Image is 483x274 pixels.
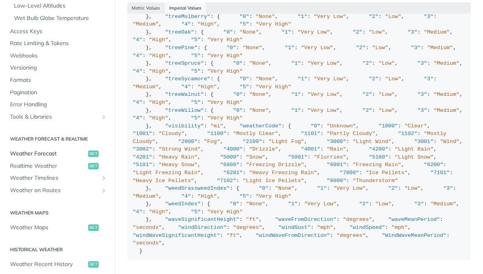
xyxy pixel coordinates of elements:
span: "degrees" [337,232,366,238]
span: "5" [191,209,200,215]
span: "ft" [226,232,239,238]
span: "3" [418,60,427,66]
span: "7101" [430,170,450,176]
span: "Medium" [133,84,159,90]
a: Weather Forecastget [6,148,109,160]
span: "5100" [369,154,388,160]
span: "Low" [378,60,395,66]
span: "Snow" [246,154,265,160]
span: "Very High" [207,68,243,74]
span: "treeMulberry" [165,14,210,20]
span: "5" [240,21,249,27]
span: "5" [191,115,200,121]
span: "2" [369,76,378,82]
span: "4201" [133,154,152,160]
span: "3000" [327,139,346,145]
span: "0" [259,185,268,191]
span: "Very High" [207,99,243,105]
a: Error Handling [6,99,109,111]
a: Webhooks [6,50,109,62]
span: "1" [281,29,291,35]
span: "Very High" [207,53,243,59]
span: "windSpeed" [349,224,385,230]
span: "Low" [404,185,421,191]
span: "Low" [372,45,388,51]
span: "3" [418,91,427,97]
span: "Light Rain" [395,146,434,152]
a: Access Keys [6,26,109,38]
span: "None" [243,45,262,51]
span: get [88,151,99,157]
span: "0" [240,14,249,20]
span: "Very High" [207,37,243,43]
span: "ft" [246,216,259,222]
span: "Very Low" [333,185,366,191]
span: "8000" [327,178,346,184]
span: "None" [249,107,269,113]
span: "None" [246,201,265,207]
span: "1" [298,14,307,20]
span: Weather Forecast [10,150,86,158]
span: "1" [291,107,301,113]
span: "6201" [223,170,243,176]
span: "1" [285,45,294,51]
span: "Light Fog" [269,139,304,145]
span: "1001" [133,131,152,137]
span: "0" [233,91,243,97]
span: "1101" [301,131,321,137]
span: "6000" [220,162,240,168]
span: "Light Wind" [353,139,392,145]
span: "2" [362,60,372,66]
span: "waveFromDirection" [275,216,337,222]
span: "windDirection" [178,224,227,230]
span: "Medium" [430,201,456,207]
span: "7000" [340,170,359,176]
span: "Unknown" [327,123,356,129]
span: "Very Low" [304,201,337,207]
span: Low-Level Altitudes [14,2,107,10]
span: "High" [198,193,217,199]
span: "Mostly Clear" [233,131,278,137]
span: "waveSignificantHeight" [165,216,240,222]
span: "mph" [392,224,408,230]
span: "Ice Pellets" [366,170,408,176]
span: "Thunderstorm" [352,178,398,184]
span: "3" [408,29,417,35]
span: Weather Timelines [10,174,99,182]
span: "Medium" [133,193,159,199]
span: "0" [230,201,240,207]
span: "3" [424,76,434,82]
span: "Light Ice Pellets" [243,178,304,184]
a: Rate Limiting & Tokens [6,38,109,50]
button: Show subpages for Weather on Routes [101,187,107,194]
span: "6001" [327,162,346,168]
span: "Freezing Rain" [352,162,401,168]
span: "Very Low" [307,91,340,97]
span: "weedIndex" [165,201,201,207]
span: "treeSycamore" [165,76,210,82]
span: "None" [240,29,259,35]
span: Webhooks [10,52,107,60]
span: "High" [149,53,168,59]
span: "3" [418,107,427,113]
span: "High" [149,37,168,43]
span: "None" [255,76,275,82]
a: Weather TimelinesShow subpages for Weather Timelines [6,172,109,184]
span: "2" [369,14,378,20]
span: "High" [149,115,168,121]
span: "3" [443,185,453,191]
span: "weedGrassweedIndex" [165,185,230,191]
span: "Mostly Cloudy" [133,131,450,145]
span: "7102" [217,178,236,184]
span: "Medium" [427,45,453,51]
span: "4" [181,21,191,27]
span: "3001" [414,139,434,145]
h2: Weather Forecast & realtime [6,135,109,143]
span: "Very Low" [301,45,333,51]
span: Formats [10,76,107,84]
span: Weather Recent History [10,260,86,268]
span: Error Handling [10,101,107,109]
span: "Heavy Snow" [158,162,197,168]
span: "degrees" [233,224,262,230]
span: Access Keys [10,28,107,36]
